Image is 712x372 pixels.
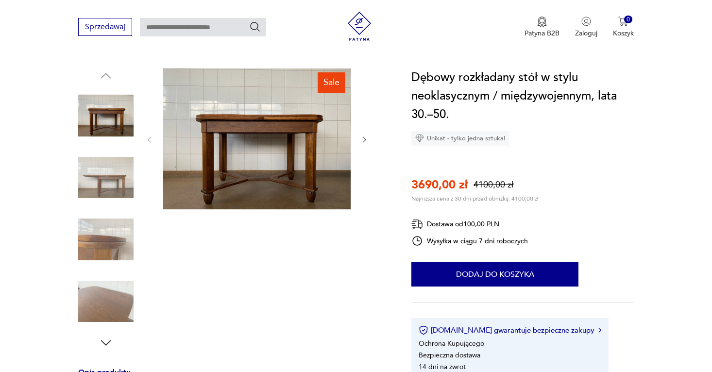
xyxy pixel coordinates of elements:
p: Koszyk [613,29,634,38]
div: Wysyłka w ciągu 7 dni roboczych [411,235,528,247]
a: Ikona medaluPatyna B2B [525,17,559,38]
div: Dostawa od 100,00 PLN [411,218,528,230]
p: Zaloguj [575,29,597,38]
img: Zdjęcie produktu Dębowy rozkładany stół w stylu neoklasycznym / międzywojennym, lata 30.–50. [163,68,351,209]
img: Zdjęcie produktu Dębowy rozkładany stół w stylu neoklasycznym / międzywojennym, lata 30.–50. [78,212,134,267]
li: 14 dni na zwrot [419,362,466,372]
div: Unikat - tylko jedna sztuka! [411,131,509,146]
img: Ikona koszyka [618,17,628,26]
p: 4100,00 zł [474,179,513,191]
p: 3690,00 zł [411,177,468,193]
img: Ikona strzałki w prawo [598,328,601,333]
button: [DOMAIN_NAME] gwarantuje bezpieczne zakupy [419,325,601,335]
div: 0 [624,16,632,24]
p: Patyna B2B [525,29,559,38]
button: Dodaj do koszyka [411,262,578,287]
button: Patyna B2B [525,17,559,38]
li: Ochrona Kupującego [419,339,484,348]
img: Zdjęcie produktu Dębowy rozkładany stół w stylu neoklasycznym / międzywojennym, lata 30.–50. [78,150,134,205]
img: Zdjęcie produktu Dębowy rozkładany stół w stylu neoklasycznym / międzywojennym, lata 30.–50. [78,274,134,329]
img: Ikona certyfikatu [419,325,428,335]
li: Bezpieczna dostawa [419,351,480,360]
button: Zaloguj [575,17,597,38]
img: Ikonka użytkownika [581,17,591,26]
button: 0Koszyk [613,17,634,38]
img: Patyna - sklep z meblami i dekoracjami vintage [345,12,374,41]
img: Zdjęcie produktu Dębowy rozkładany stół w stylu neoklasycznym / międzywojennym, lata 30.–50. [78,88,134,143]
div: Sale [318,72,345,93]
h1: Dębowy rozkładany stół w stylu neoklasycznym / międzywojennym, lata 30.–50. [411,68,633,124]
img: Ikona medalu [537,17,547,27]
button: Sprzedawaj [78,18,132,36]
img: Ikona dostawy [411,218,423,230]
p: Najniższa cena z 30 dni przed obniżką: 4100,00 zł [411,195,539,203]
button: Szukaj [249,21,261,33]
img: Ikona diamentu [415,134,424,143]
a: Sprzedawaj [78,24,132,31]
